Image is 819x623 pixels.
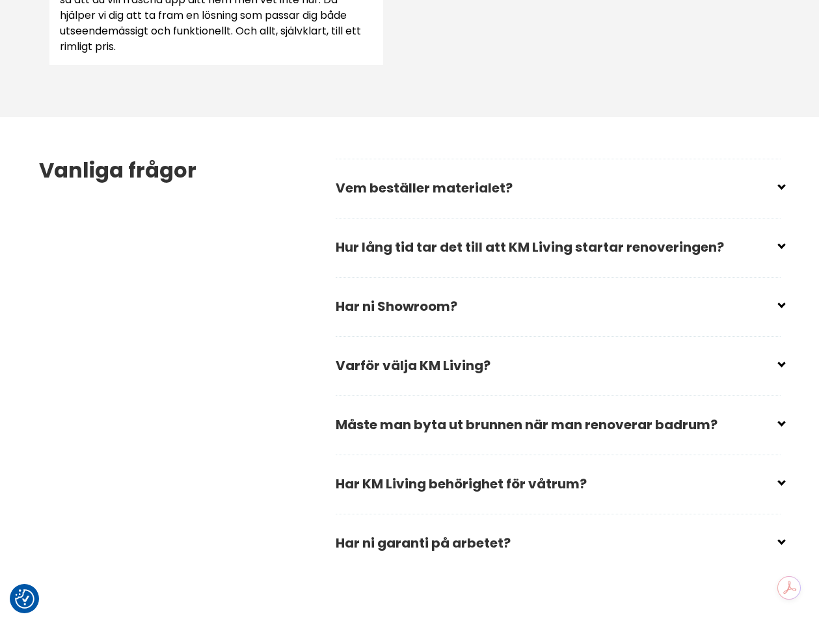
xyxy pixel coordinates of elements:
[336,289,781,334] h2: Har ni Showroom?
[15,589,34,609] button: Samtyckesinställningar
[336,349,781,393] h2: Varför välja KM Living?
[15,589,34,609] img: Revisit consent button
[336,408,781,452] h2: Måste man byta ut brunnen när man renoverar badrum?
[336,230,781,274] h2: Hur lång tid tar det till att KM Living startar renoveringen?
[39,159,336,573] div: Vanliga frågor
[336,526,781,570] h2: Har ni garanti på arbetet?
[336,171,781,215] h2: Vem beställer materialet?
[336,467,781,511] h2: Har KM Living behörighet för våtrum?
